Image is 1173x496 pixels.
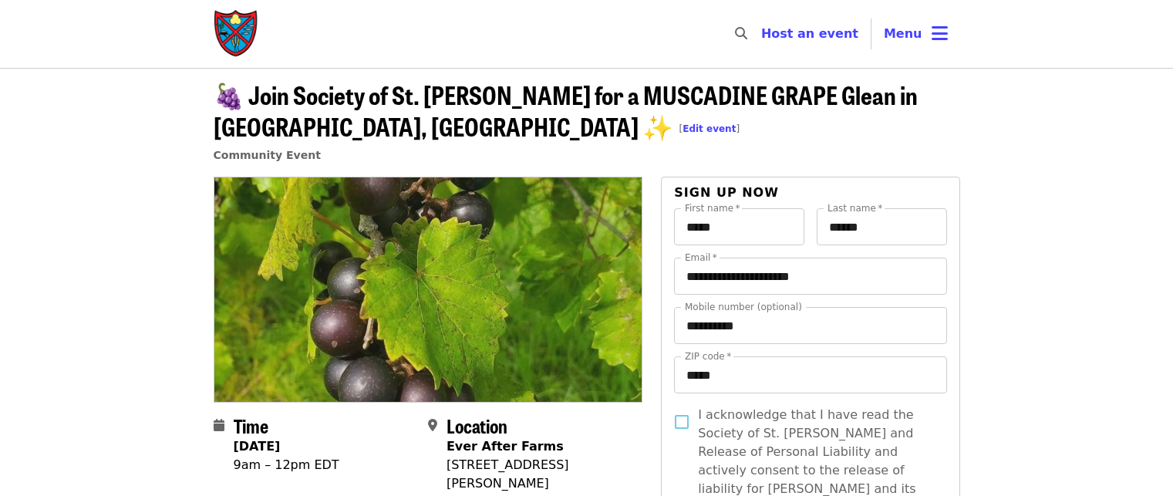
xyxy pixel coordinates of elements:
[685,204,740,213] label: First name
[674,307,946,344] input: Mobile number (optional)
[214,9,260,59] img: Society of St. Andrew - Home
[674,356,946,393] input: ZIP code
[828,204,882,213] label: Last name
[214,418,224,433] i: calendar icon
[683,123,736,134] a: Edit event
[685,302,802,312] label: Mobile number (optional)
[447,412,507,439] span: Location
[447,456,630,493] div: [STREET_ADDRESS][PERSON_NAME]
[932,22,948,45] i: bars icon
[447,439,564,454] strong: Ever After Farms
[674,185,779,200] span: Sign up now
[884,26,922,41] span: Menu
[871,15,960,52] button: Toggle account menu
[685,253,717,262] label: Email
[234,439,281,454] strong: [DATE]
[685,352,731,361] label: ZIP code
[234,456,339,474] div: 9am – 12pm EDT
[817,208,947,245] input: Last name
[674,258,946,295] input: Email
[214,177,642,401] img: 🍇 Join Society of St. Andrew for a MUSCADINE GRAPE Glean in POMONA PARK, FL ✨ organized by Societ...
[679,123,740,134] span: [ ]
[757,15,769,52] input: Search
[234,412,268,439] span: Time
[674,208,804,245] input: First name
[428,418,437,433] i: map-marker-alt icon
[214,76,918,144] span: 🍇 Join Society of St. [PERSON_NAME] for a MUSCADINE GRAPE Glean in [GEOGRAPHIC_DATA], [GEOGRAPHIC...
[735,26,747,41] i: search icon
[214,149,321,161] a: Community Event
[761,26,858,41] a: Host an event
